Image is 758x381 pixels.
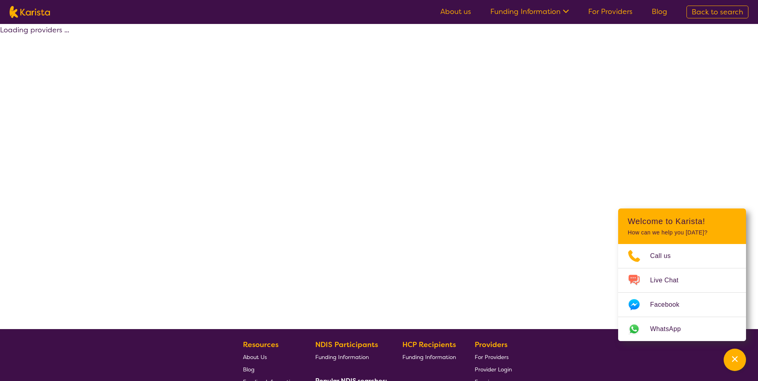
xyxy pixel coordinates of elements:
[618,244,746,341] ul: Choose channel
[475,353,509,361] span: For Providers
[243,351,296,363] a: About Us
[618,317,746,341] a: Web link opens in a new tab.
[686,6,748,18] a: Back to search
[650,299,689,311] span: Facebook
[650,274,688,286] span: Live Chat
[618,208,746,341] div: Channel Menu
[475,366,512,373] span: Provider Login
[315,340,378,349] b: NDIS Participants
[692,7,743,17] span: Back to search
[475,340,507,349] b: Providers
[628,216,736,226] h2: Welcome to Karista!
[243,366,255,373] span: Blog
[402,340,456,349] b: HCP Recipients
[440,7,471,16] a: About us
[315,353,369,361] span: Funding Information
[402,353,456,361] span: Funding Information
[724,349,746,371] button: Channel Menu
[475,363,512,375] a: Provider Login
[402,351,456,363] a: Funding Information
[490,7,569,16] a: Funding Information
[243,340,279,349] b: Resources
[243,353,267,361] span: About Us
[10,6,50,18] img: Karista logo
[475,351,512,363] a: For Providers
[650,250,680,262] span: Call us
[588,7,633,16] a: For Providers
[315,351,384,363] a: Funding Information
[652,7,667,16] a: Blog
[628,229,736,236] p: How can we help you [DATE]?
[243,363,296,375] a: Blog
[650,323,690,335] span: WhatsApp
